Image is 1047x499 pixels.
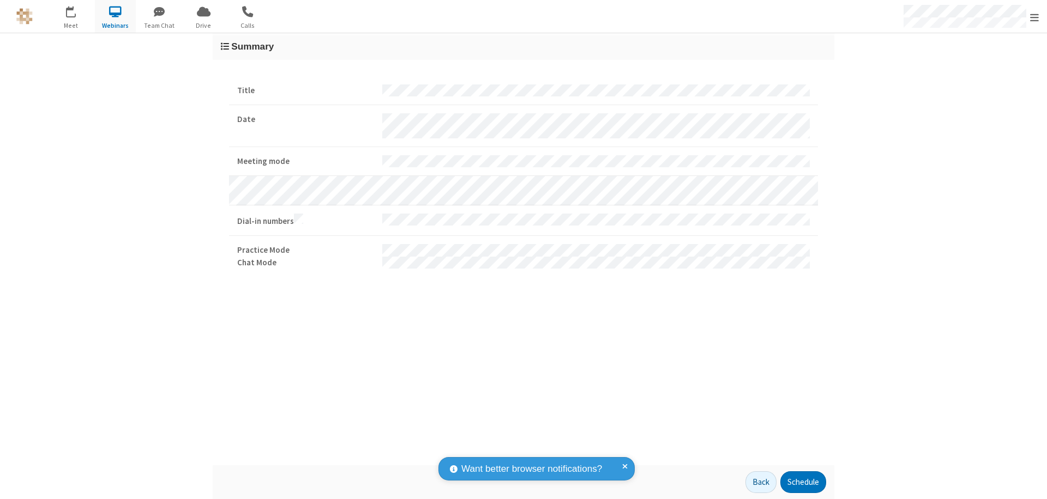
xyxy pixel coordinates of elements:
span: Webinars [95,21,136,31]
strong: Date [237,113,374,126]
img: QA Selenium DO NOT DELETE OR CHANGE [16,8,33,25]
strong: Chat Mode [237,257,374,269]
strong: Dial-in numbers [237,214,374,228]
strong: Title [237,84,374,97]
span: Want better browser notifications? [461,462,602,476]
button: Back [745,471,777,493]
span: Meet [51,21,92,31]
span: Summary [231,41,274,52]
span: Drive [183,21,224,31]
span: Calls [227,21,268,31]
span: Team Chat [139,21,180,31]
strong: Practice Mode [237,244,374,257]
div: 3 [74,6,81,14]
strong: Meeting mode [237,155,374,168]
button: Schedule [780,471,826,493]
